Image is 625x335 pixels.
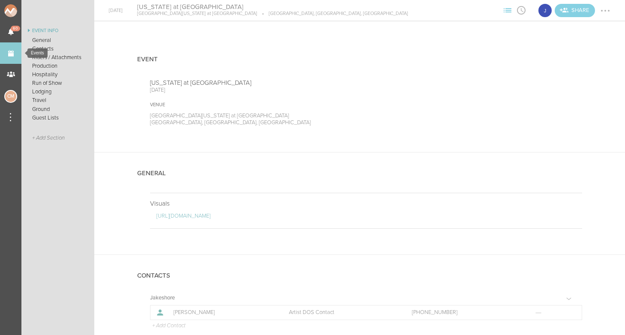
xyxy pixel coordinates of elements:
a: Production [21,62,94,70]
p: [GEOGRAPHIC_DATA][US_STATE] at [GEOGRAPHIC_DATA] [150,112,347,119]
a: Travel [21,96,94,105]
div: Jakeshore [538,3,553,18]
p: [GEOGRAPHIC_DATA], [GEOGRAPHIC_DATA], [GEOGRAPHIC_DATA] [257,11,408,17]
h5: Jakeshore [150,295,175,301]
span: 60 [11,26,20,31]
p: [PERSON_NAME] [174,309,270,316]
a: Invite teams to the Event [555,4,595,17]
span: + Add Section [32,135,65,141]
a: Contacts [21,45,94,53]
p: [DATE] [150,87,347,93]
div: Share [555,4,595,17]
a: [URL][DOMAIN_NAME] [156,212,210,219]
div: Charlie McGinley [4,90,17,103]
div: J [538,3,553,18]
h4: Contacts [137,272,170,279]
p: [GEOGRAPHIC_DATA], [GEOGRAPHIC_DATA], [GEOGRAPHIC_DATA] [150,119,347,126]
h4: Event [137,56,158,63]
p: Artist DOS Contact [289,309,394,316]
a: Guest Lists [21,114,94,122]
h4: [US_STATE] at [GEOGRAPHIC_DATA] [137,3,408,11]
p: Visuals [150,200,582,207]
p: [US_STATE] at [GEOGRAPHIC_DATA] [150,79,347,87]
a: Run of Show [21,79,94,87]
p: [GEOGRAPHIC_DATA][US_STATE] at [GEOGRAPHIC_DATA] [137,11,257,17]
span: View Sections [501,7,514,12]
img: NOMAD [4,4,53,17]
a: Ground [21,105,94,114]
h4: General [137,170,166,177]
span: View Itinerary [514,7,528,12]
a: [PHONE_NUMBER] [412,309,517,316]
a: Hospitality [21,70,94,79]
div: Venue [150,102,347,108]
a: Riders / Attachments [21,53,94,62]
a: General [21,36,94,45]
a: Event Info [21,26,94,36]
p: + Add Contact [151,323,186,329]
a: Lodging [21,87,94,96]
